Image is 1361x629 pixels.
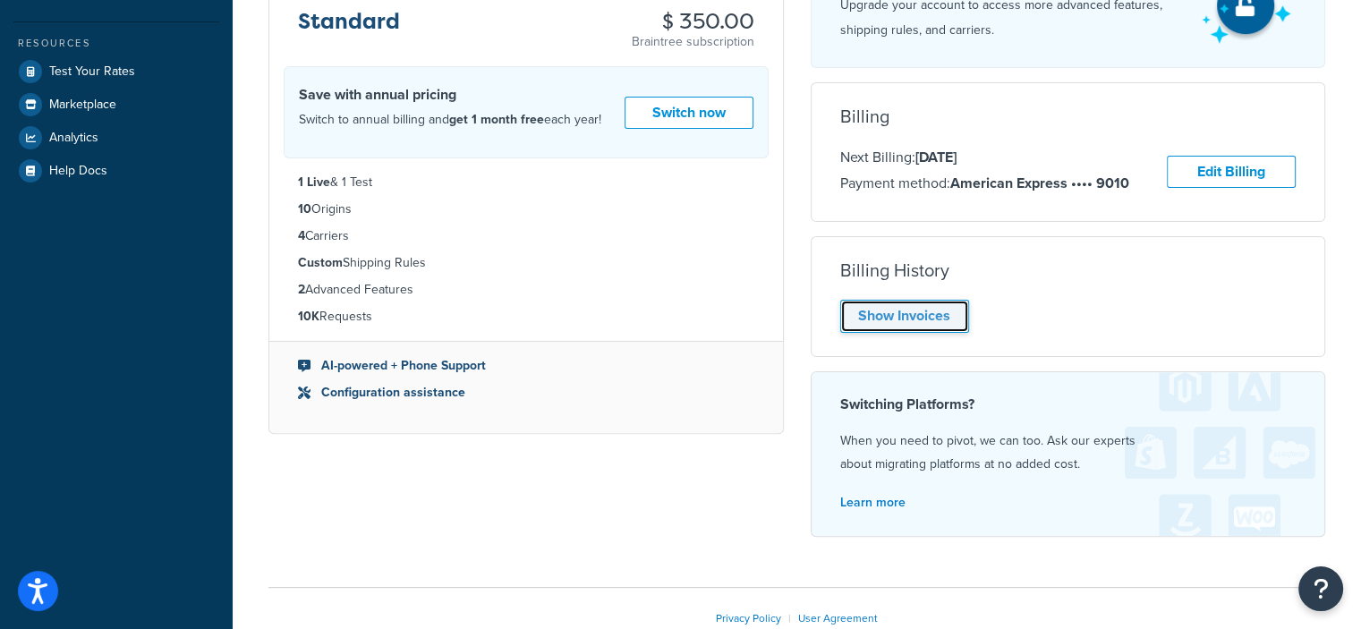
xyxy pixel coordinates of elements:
[298,253,754,273] li: Shipping Rules
[49,98,116,113] span: Marketplace
[950,173,1129,193] strong: American Express •••• 9010
[298,226,305,245] strong: 4
[13,55,219,88] a: Test Your Rates
[798,610,878,626] a: User Agreement
[13,155,219,187] a: Help Docs
[298,10,400,47] h3: Standard
[298,307,319,326] strong: 10K
[840,106,889,126] h3: Billing
[1298,566,1343,611] button: Open Resource Center
[49,64,135,80] span: Test Your Rates
[840,429,1297,476] p: When you need to pivot, we can too. Ask our experts about migrating platforms at no added cost.
[788,610,791,626] span: |
[298,226,754,246] li: Carriers
[49,131,98,146] span: Analytics
[632,33,754,51] p: Braintree subscription
[13,36,219,51] div: Resources
[449,110,544,129] strong: get 1 month free
[299,108,601,132] p: Switch to annual billing and each year!
[298,253,343,272] strong: Custom
[13,89,219,121] a: Marketplace
[298,356,754,376] li: AI-powered + Phone Support
[13,122,219,154] a: Analytics
[840,493,906,512] a: Learn more
[298,200,311,218] strong: 10
[840,172,1129,195] p: Payment method:
[716,610,781,626] a: Privacy Policy
[915,147,957,167] strong: [DATE]
[298,280,305,299] strong: 2
[840,260,949,280] h3: Billing History
[1167,156,1296,189] a: Edit Billing
[625,97,753,130] a: Switch now
[298,383,754,403] li: Configuration assistance
[840,146,1129,169] p: Next Billing:
[49,164,107,179] span: Help Docs
[298,280,754,300] li: Advanced Features
[840,394,1297,415] h4: Switching Platforms?
[298,173,754,192] li: & 1 Test
[298,173,330,191] strong: 1 Live
[632,10,754,33] h3: $ 350.00
[298,200,754,219] li: Origins
[298,307,754,327] li: Requests
[299,84,601,106] h4: Save with annual pricing
[840,300,969,333] a: Show Invoices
